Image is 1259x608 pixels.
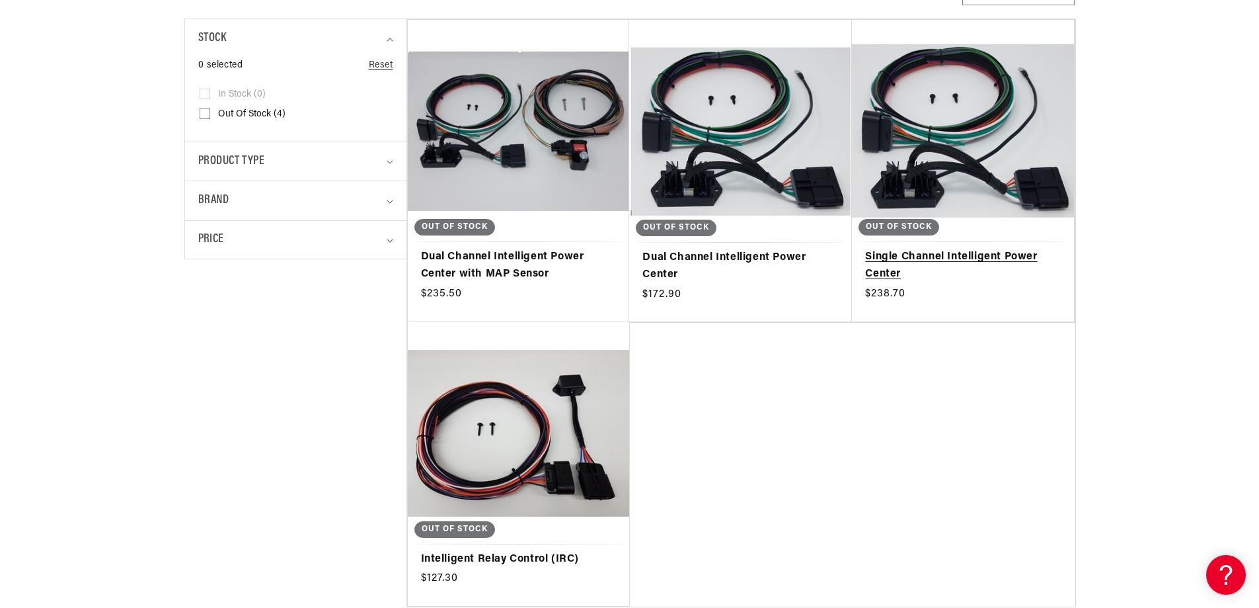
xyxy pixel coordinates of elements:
span: Out of stock (4) [218,109,286,120]
span: Stock [198,29,227,48]
span: In stock (0) [218,89,266,101]
a: Single Channel Intelligent Power Center [865,249,1061,282]
span: Brand [198,191,229,210]
summary: Brand (0 selected) [198,181,393,220]
a: Dual Channel Intelligent Power Center with MAP Sensor [421,249,617,282]
span: Product type [198,152,265,171]
summary: Price [198,221,393,259]
a: Dual Channel Intelligent Power Center [642,249,839,283]
a: Reset [369,58,393,73]
a: Intelligent Relay Control (IRC) [421,551,617,568]
summary: Stock (0 selected) [198,19,393,58]
span: 0 selected [198,58,243,73]
span: Price [198,231,224,249]
summary: Product type (0 selected) [198,142,393,181]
